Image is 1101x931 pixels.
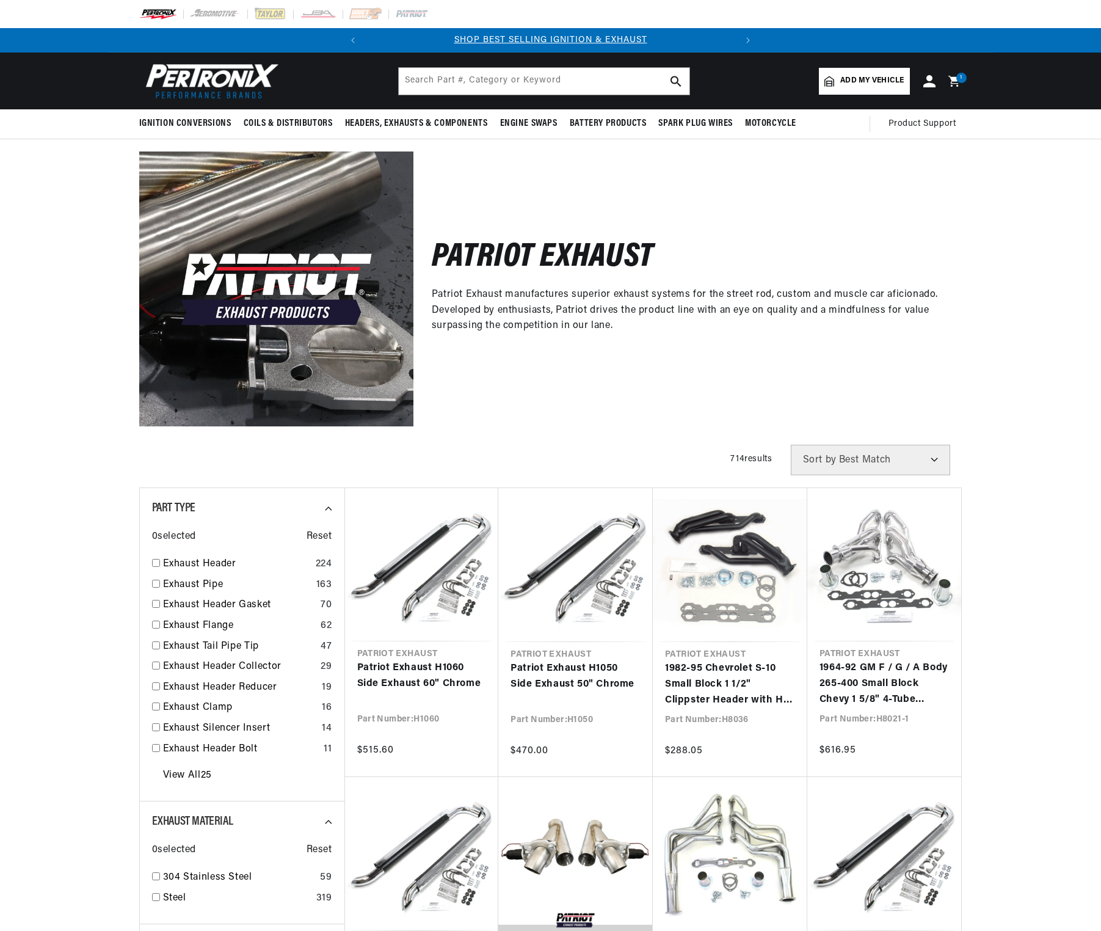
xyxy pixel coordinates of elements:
div: 59 [320,870,332,886]
div: 29 [321,659,332,675]
div: 11 [324,742,332,758]
div: 19 [322,680,332,696]
summary: Spark Plug Wires [652,109,739,138]
div: 1 of 2 [365,34,736,47]
span: Coils & Distributors [244,117,333,130]
a: Exhaust Tail Pipe Tip [163,639,316,655]
span: Product Support [888,117,956,131]
a: 1982-95 Chevrolet S-10 Small Block 1 1/2" Clippster Header with Hi-Temp Black Coating [665,661,795,708]
a: SHOP BEST SELLING IGNITION & EXHAUST [454,35,647,45]
div: 14 [322,721,332,737]
div: Announcement [365,34,736,47]
a: Exhaust Header [163,557,311,572]
a: Exhaust Flange [163,618,316,634]
span: Sort by [803,455,837,465]
a: Exhaust Header Collector [163,659,316,675]
div: 16 [322,700,332,716]
span: Engine Swaps [500,117,558,130]
span: Part Type [152,502,195,514]
slideshow-component: Translation missing: en.sections.announcements.announcement_bar [109,28,993,53]
span: 0 selected [152,529,196,545]
div: 224 [316,557,332,572]
a: Exhaust Header Reducer [163,680,318,696]
summary: Battery Products [564,109,653,138]
h2: Patriot Exhaust [432,244,653,272]
span: 0 selected [152,842,196,858]
span: Reset [307,842,332,858]
summary: Product Support [888,109,962,139]
span: Ignition Conversions [139,117,231,130]
a: Exhaust Header Bolt [163,742,319,758]
p: Patriot Exhaust manufactures superior exhaust systems for the street rod, custom and muscle car a... [432,287,944,334]
span: Reset [307,529,332,545]
span: Add my vehicle [840,75,904,87]
a: Exhaust Pipe [163,577,311,593]
img: Patriot Exhaust [139,152,413,426]
a: 304 Stainless Steel [163,870,316,886]
a: Exhaust Header Gasket [163,597,316,613]
span: 714 results [730,455,772,464]
span: Exhaust Material [152,816,233,828]
summary: Motorcycle [739,109,802,138]
a: Add my vehicle [819,68,909,95]
a: Patriot Exhaust H1050 Side Exhaust 50" Chrome [511,661,641,692]
input: Search Part #, Category or Keyword [399,68,689,95]
a: Patriot Exhaust H1060 Side Exhaust 60" Chrome [357,660,487,692]
a: Steel [163,891,311,907]
span: Headers, Exhausts & Components [345,117,488,130]
div: 70 [321,597,332,613]
button: search button [663,68,689,95]
span: Battery Products [570,117,647,130]
div: 163 [316,577,332,593]
a: Exhaust Clamp [163,700,318,716]
select: Sort by [791,445,950,475]
summary: Ignition Conversions [139,109,238,138]
div: 319 [316,891,332,907]
div: 62 [321,618,332,634]
span: Spark Plug Wires [658,117,733,130]
summary: Engine Swaps [494,109,564,138]
span: Motorcycle [745,117,796,130]
a: Exhaust Silencer Insert [163,721,318,737]
button: Translation missing: en.sections.announcements.previous_announcement [341,28,365,53]
a: 1964-92 GM F / G / A Body 265-400 Small Block Chevy 1 5/8" 4-Tube Clippster Header with Metallic ... [819,660,949,707]
span: 1 [960,73,962,83]
img: Pertronix [139,60,280,102]
a: View All 25 [163,768,212,784]
summary: Headers, Exhausts & Components [339,109,494,138]
div: 47 [321,639,332,655]
summary: Coils & Distributors [238,109,339,138]
button: Translation missing: en.sections.announcements.next_announcement [736,28,760,53]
